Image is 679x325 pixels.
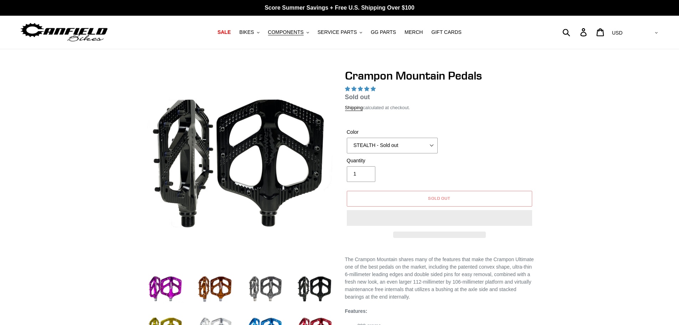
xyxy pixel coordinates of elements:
button: SERVICE PARTS [314,27,366,37]
a: GG PARTS [367,27,400,37]
span: Sold out [428,195,451,201]
span: SERVICE PARTS [318,29,357,35]
input: Search [566,24,585,40]
a: Shipping [345,105,363,111]
label: Quantity [347,157,438,164]
button: BIKES [236,27,263,37]
img: stealth [147,70,333,257]
h1: Crampon Mountain Pedals [345,69,534,82]
span: BIKES [239,29,254,35]
span: GIFT CARDS [431,29,462,35]
img: Canfield Bikes [20,21,109,44]
img: Load image into Gallery viewer, stealth [295,269,334,309]
img: Load image into Gallery viewer, purple [145,269,185,309]
button: COMPONENTS [264,27,313,37]
a: GIFT CARDS [428,27,465,37]
a: MERCH [401,27,426,37]
span: MERCH [405,29,423,35]
label: Color [347,128,438,136]
button: Sold out [347,191,532,207]
span: COMPONENTS [268,29,304,35]
div: calculated at checkout. [345,104,534,111]
strong: Features: [345,308,367,314]
p: The Crampon Mountain shares many of the features that make the Crampon Ultimate one of the best p... [345,256,534,301]
img: Load image into Gallery viewer, bronze [195,269,235,309]
span: SALE [217,29,231,35]
span: GG PARTS [371,29,396,35]
img: Load image into Gallery viewer, grey [245,269,284,309]
span: Sold out [345,93,370,101]
span: 4.97 stars [345,86,377,92]
a: SALE [214,27,234,37]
